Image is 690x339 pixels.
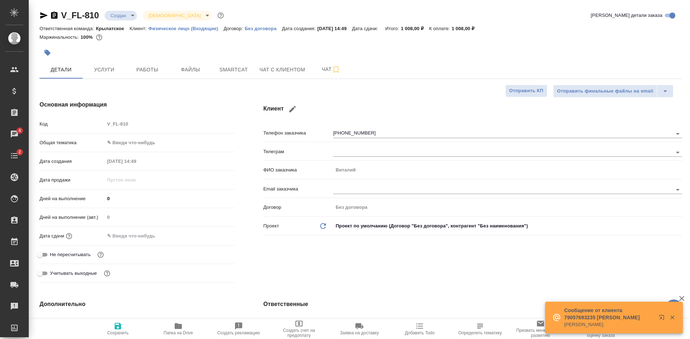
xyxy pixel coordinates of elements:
[50,270,97,277] span: Учитывать выходные
[40,158,105,165] p: Дата создания
[2,125,27,143] a: 4
[452,26,480,31] p: 1 008,00 ₽
[105,231,167,241] input: ✎ Введи что-нибудь
[333,202,682,212] input: Пустое поле
[148,26,224,31] p: Физическое лицо (Входящие)
[401,26,429,31] p: 1 008,00 ₽
[129,26,148,31] p: Клиент:
[273,328,325,338] span: Создать счет на предоплату
[102,269,112,278] button: Выбери, если сб и вс нужно считать рабочими днями для выполнения заказа.
[40,176,105,184] p: Дата продажи
[130,65,165,74] span: Работы
[105,11,137,20] div: Создан
[317,26,352,31] p: [DATE] 14:49
[164,330,193,335] span: Папка на Drive
[385,26,401,31] p: Итого:
[148,25,224,31] a: Физическое лицо (Входящие)
[263,130,333,137] p: Телефон заказчика
[458,330,502,335] span: Определить тематику
[564,307,654,321] p: Сообщение от клиента 79057693235 [PERSON_NAME]
[40,195,105,202] p: Дней на выполнение
[96,26,130,31] p: Крылатское
[352,26,380,31] p: Дата сдачи:
[50,11,59,20] button: Скопировать ссылку
[450,319,510,339] button: Определить тематику
[654,310,672,328] button: Открыть в новой вкладке
[259,65,305,74] span: Чат с клиентом
[269,319,329,339] button: Создать счет на предоплату
[591,12,662,19] span: [PERSON_NAME] детали заказа
[263,185,333,193] p: Email заказчика
[553,85,673,98] div: split button
[105,156,167,166] input: Пустое поле
[263,166,333,174] p: ФИО заказчика
[340,330,379,335] span: Заявка на доставку
[217,330,260,335] span: Создать рекламацию
[509,87,543,95] span: Отправить КП
[245,25,282,31] a: Без договора
[557,87,653,95] span: Отправить финальные файлы на email
[40,11,48,20] button: Скопировать ссылку для ЯМессенджера
[665,314,680,321] button: Закрыть
[105,193,235,204] input: ✎ Введи что-нибудь
[40,45,55,61] button: Добавить тэг
[510,319,571,339] button: Призвать менеджера по развитию
[40,300,235,309] h4: Дополнительно
[208,319,269,339] button: Создать рекламацию
[107,139,226,146] div: ✎ Введи что-нибудь
[61,10,99,20] a: V_FL-810
[40,100,235,109] h4: Основная информация
[40,26,96,31] p: Ответственная команда:
[673,185,683,195] button: Open
[80,34,95,40] p: 100%
[216,65,251,74] span: Smartcat
[263,148,333,155] p: Телеграм
[143,11,211,20] div: Создан
[673,147,683,157] button: Open
[87,65,121,74] span: Услуги
[333,220,682,232] div: Проект по умолчанию (Договор "Без договора", контрагент "Без наименования")
[263,300,682,309] h4: Ответственные
[146,13,203,19] button: [DEMOGRAPHIC_DATA]
[107,330,129,335] span: Сохранить
[40,121,105,128] p: Код
[245,26,282,31] p: Без договора
[95,33,104,42] button: 0.00 RUB;
[405,330,434,335] span: Добавить Todo
[40,214,105,221] p: Дней на выполнение (авт.)
[224,26,245,31] p: Договор:
[14,127,25,134] span: 4
[564,321,654,328] p: [PERSON_NAME].
[390,319,450,339] button: Добавить Todo
[105,318,235,329] input: Пустое поле
[333,165,682,175] input: Пустое поле
[40,232,64,240] p: Дата сдачи
[216,11,225,20] button: Доп статусы указывают на важность/срочность заказа
[64,231,74,241] button: Если добавить услуги и заполнить их объемом, то дата рассчитается автоматически
[148,319,208,339] button: Папка на Drive
[105,137,235,149] div: ✎ Введи что-нибудь
[105,119,235,129] input: Пустое поле
[332,65,340,74] svg: Подписаться
[40,34,80,40] p: Маржинальность:
[314,65,348,74] span: Чат
[14,149,25,156] span: 2
[329,319,390,339] button: Заявка на доставку
[263,204,333,211] p: Договор
[505,85,547,97] button: Отправить КП
[282,26,317,31] p: Дата создания:
[2,147,27,165] a: 2
[263,222,279,230] p: Проект
[515,328,566,338] span: Призвать менеджера по развитию
[673,129,683,139] button: Open
[263,100,682,118] h4: Клиент
[553,85,657,98] button: Отправить финальные файлы на email
[105,212,235,222] input: Пустое поле
[335,315,353,333] button: Добавить менеджера
[665,300,683,317] button: 🙏
[50,251,91,258] span: Не пересчитывать
[40,139,105,146] p: Общая тематика
[429,26,452,31] p: К оплате:
[105,175,167,185] input: Пустое поле
[108,13,128,19] button: Создан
